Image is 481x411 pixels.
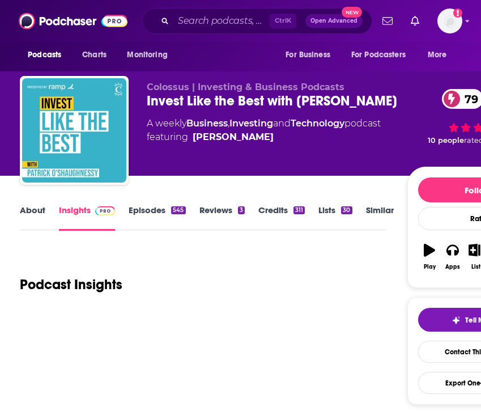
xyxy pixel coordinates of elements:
img: User Profile [437,9,462,33]
span: Colossus | Investing & Business Podcasts [147,82,344,92]
button: open menu [420,44,461,66]
span: Logged in as nshort92 [437,9,462,33]
button: Show profile menu [437,9,462,33]
span: Monitoring [127,47,167,63]
span: For Podcasters [351,47,406,63]
a: Patrick O'Shaughnessy [193,130,274,144]
button: Open AdvancedNew [305,14,363,28]
div: 3 [238,206,245,214]
a: Technology [291,118,344,129]
span: For Business [286,47,330,63]
div: A weekly podcast [147,117,381,144]
button: Play [418,236,441,277]
span: Ctrl K [270,14,296,28]
a: Charts [75,44,113,66]
div: 311 [293,206,305,214]
span: More [428,47,447,63]
a: Reviews3 [199,205,245,231]
a: InsightsPodchaser Pro [59,205,115,231]
a: Show notifications dropdown [378,11,397,31]
a: Episodes545 [129,205,185,231]
a: Show notifications dropdown [406,11,424,31]
input: Search podcasts, credits, & more... [173,12,270,30]
a: Credits311 [258,205,305,231]
span: and [273,118,291,129]
h1: Podcast Insights [20,276,122,293]
span: Charts [82,47,107,63]
svg: Add a profile image [453,9,462,18]
div: 30 [341,206,352,214]
img: Podchaser - Follow, Share and Rate Podcasts [19,10,127,32]
button: open menu [20,44,76,66]
button: open menu [119,44,182,66]
a: About [20,205,45,231]
span: Open Advanced [310,18,357,24]
span: Podcasts [28,47,61,63]
div: Search podcasts, credits, & more... [142,8,372,34]
a: Lists30 [318,205,352,231]
img: Podchaser Pro [95,206,115,215]
button: open menu [344,44,422,66]
button: Apps [441,236,464,277]
div: Play [424,264,436,270]
img: tell me why sparkle [452,316,461,325]
div: 545 [171,206,185,214]
a: Business [186,118,228,129]
span: 10 people [428,136,464,145]
div: Apps [445,264,460,270]
img: Invest Like the Best with Patrick O'Shaughnessy [22,78,126,183]
span: featuring [147,130,381,144]
a: Similar [366,205,394,231]
a: Investing [229,118,273,129]
span: New [342,7,362,18]
button: open menu [278,44,344,66]
span: , [228,118,229,129]
div: List [471,264,480,270]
